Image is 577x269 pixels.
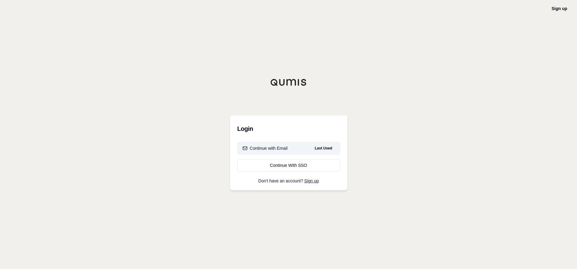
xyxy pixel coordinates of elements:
[312,145,334,152] span: Last Used
[237,142,340,154] button: Continue with EmailLast Used
[270,79,307,86] img: Qumis
[304,178,319,183] a: Sign up
[243,145,288,151] div: Continue with Email
[237,159,340,171] a: Continue With SSO
[552,6,567,11] a: Sign up
[243,162,335,168] div: Continue With SSO
[237,179,340,183] p: Don't have an account?
[237,123,340,135] h3: Login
